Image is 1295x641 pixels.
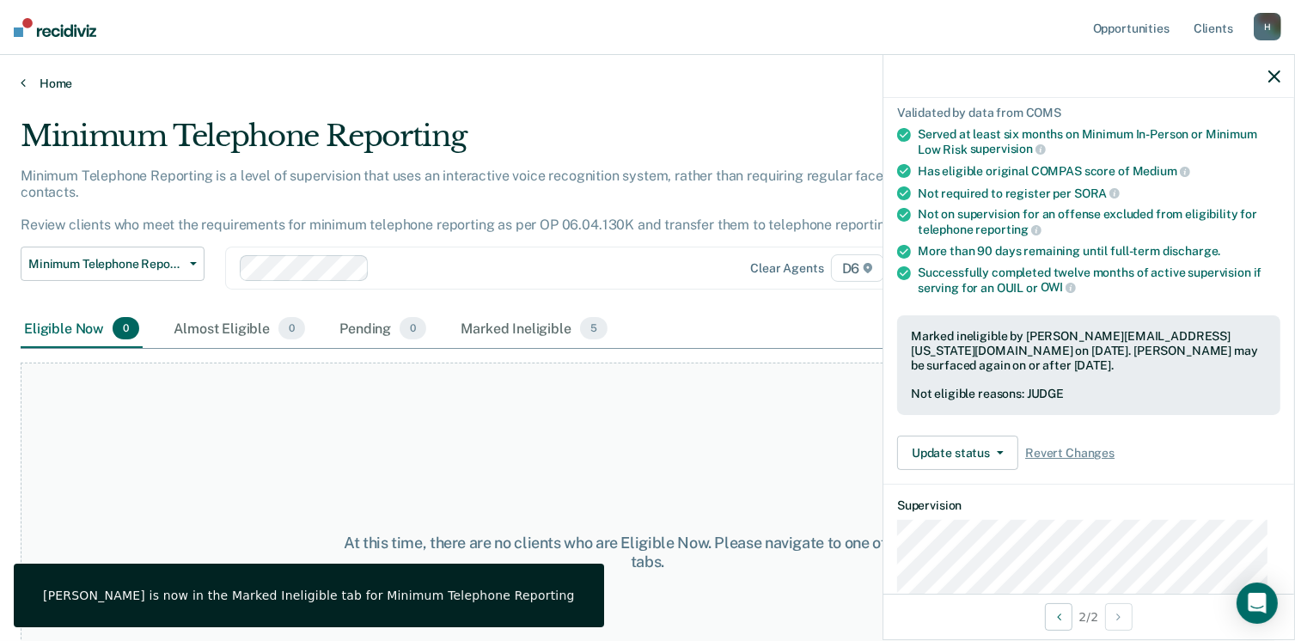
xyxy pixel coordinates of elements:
[911,387,1267,401] div: Not eligible reasons: JUDGE
[278,317,305,339] span: 0
[336,310,430,348] div: Pending
[1074,186,1120,200] span: SORA
[170,310,308,348] div: Almost Eligible
[21,168,955,234] p: Minimum Telephone Reporting is a level of supervision that uses an interactive voice recognition ...
[918,244,1280,259] div: More than 90 days remaining until full-term
[883,594,1294,639] div: 2 / 2
[1133,164,1190,178] span: Medium
[14,18,96,37] img: Recidiviz
[1237,583,1278,624] div: Open Intercom Messenger
[918,186,1280,201] div: Not required to register per
[21,76,1274,91] a: Home
[1045,603,1072,631] button: Previous Opportunity
[1254,13,1281,40] div: H
[21,310,143,348] div: Eligible Now
[43,588,575,603] div: [PERSON_NAME] is now in the Marked Ineligible tab for Minimum Telephone Reporting
[750,261,823,276] div: Clear agents
[918,127,1280,156] div: Served at least six months on Minimum In-Person or Minimum Low Risk
[113,317,139,339] span: 0
[976,223,1042,236] span: reporting
[457,310,611,348] div: Marked Ineligible
[831,254,885,282] span: D6
[21,119,992,168] div: Minimum Telephone Reporting
[897,436,1018,470] button: Update status
[1163,244,1221,258] span: discharge.
[970,142,1046,156] span: supervision
[897,106,1280,120] div: Validated by data from COMS
[28,257,183,272] span: Minimum Telephone Reporting
[911,329,1267,372] div: Marked ineligible by [PERSON_NAME][EMAIL_ADDRESS][US_STATE][DOMAIN_NAME] on [DATE]. [PERSON_NAME]...
[918,207,1280,236] div: Not on supervision for an offense excluded from eligibility for telephone
[1105,603,1133,631] button: Next Opportunity
[918,266,1280,295] div: Successfully completed twelve months of active supervision if serving for an OUIL or
[918,163,1280,179] div: Has eligible original COMPAS score of
[400,317,426,339] span: 0
[1025,446,1115,461] span: Revert Changes
[897,498,1280,513] dt: Supervision
[1041,280,1076,294] span: OWI
[334,534,961,571] div: At this time, there are no clients who are Eligible Now. Please navigate to one of the other tabs.
[580,317,608,339] span: 5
